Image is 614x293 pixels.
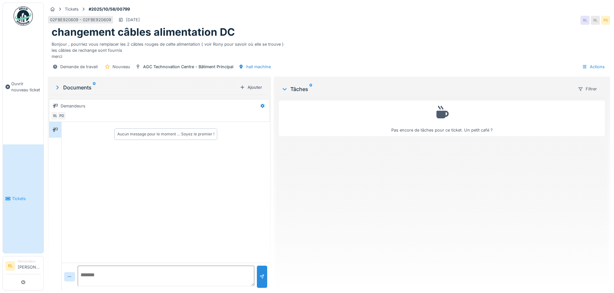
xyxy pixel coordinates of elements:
[50,17,111,23] div: 02FBE920609 - 02FBE920609
[246,64,271,70] div: hall machine
[18,259,41,264] div: Demandeur
[126,17,140,23] div: [DATE]
[112,64,130,70] div: Nouveau
[3,29,44,144] a: Ouvrir nouveau ticket
[283,104,601,133] div: Pas encore de tâches pour ce ticket. Un petit café ?
[601,16,610,25] div: PD
[18,259,41,273] li: [PERSON_NAME]
[52,26,235,38] h1: changement câbles alimentation DC
[5,261,15,271] li: RL
[93,84,96,91] sup: 0
[237,83,265,92] div: Ajouter
[5,259,41,274] a: RL Demandeur[PERSON_NAME]
[580,16,590,25] div: RL
[591,16,600,25] div: RL
[52,39,606,60] div: Bonjour , pourriez vous remplacer les 2 câbles rouges de cette alimentation ( voir Rony pour savo...
[60,64,98,70] div: Demande de travail
[61,103,85,109] div: Demandeurs
[57,111,66,120] div: PD
[579,62,608,71] div: Actions
[54,84,237,91] div: Documents
[575,84,600,94] div: Filtrer
[51,111,60,120] div: RL
[281,85,572,93] div: Tâches
[143,64,233,70] div: AGC Technovation Centre - Bâtiment Principal
[11,81,41,93] span: Ouvrir nouveau ticket
[65,6,79,12] div: Tickets
[86,6,132,12] strong: #2025/10/58/00799
[14,6,33,26] img: Badge_color-CXgf-gQk.svg
[117,131,214,137] div: Aucun message pour le moment … Soyez le premier !
[3,144,44,253] a: Tickets
[309,85,312,93] sup: 0
[12,196,41,202] span: Tickets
